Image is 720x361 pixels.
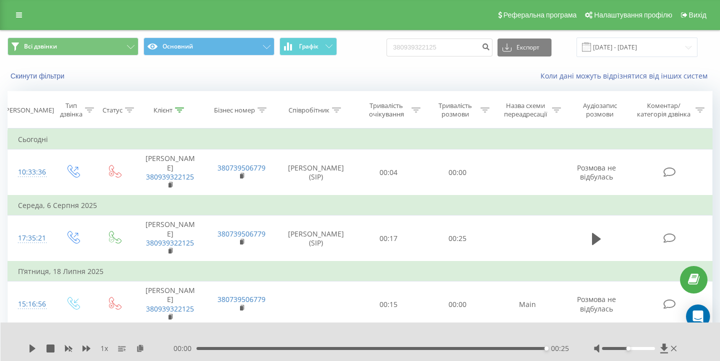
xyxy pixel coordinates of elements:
div: Бізнес номер [214,106,255,114]
button: Основний [143,37,274,55]
td: [PERSON_NAME] [134,215,206,261]
button: Експорт [497,38,551,56]
a: Коли дані можуть відрізнятися вiд інших систем [540,71,712,80]
span: Розмова не відбулась [577,163,616,181]
span: Всі дзвінки [24,42,57,50]
div: 15:16:56 [18,294,42,314]
div: 17:35:21 [18,228,42,248]
td: [PERSON_NAME] [134,281,206,327]
span: 00:00 [173,343,196,353]
a: 380739506779 [217,294,265,304]
div: Назва схеми переадресації [501,101,549,118]
td: 00:04 [354,149,423,195]
td: 00:25 [423,215,492,261]
td: Сьогодні [8,129,712,149]
span: Налаштування профілю [594,11,672,19]
td: [PERSON_NAME] [134,149,206,195]
td: П’ятниця, 18 Липня 2025 [8,261,712,281]
a: 380939322125 [146,304,194,313]
td: [PERSON_NAME] (SIP) [277,215,354,261]
span: Графік [299,43,318,50]
input: Пошук за номером [386,38,492,56]
a: 380739506779 [217,229,265,238]
button: Скинути фільтри [7,71,69,80]
td: 00:00 [423,149,492,195]
span: Реферальна програма [503,11,577,19]
span: Вихід [689,11,706,19]
div: Тривалість розмови [432,101,478,118]
div: Коментар/категорія дзвінка [634,101,693,118]
td: 00:17 [354,215,423,261]
td: Середа, 6 Серпня 2025 [8,195,712,215]
div: Тривалість очікування [363,101,409,118]
div: [PERSON_NAME] [3,106,54,114]
div: Accessibility label [626,346,630,350]
span: Розмова не відбулась [577,294,616,313]
div: Клієнт [153,106,172,114]
a: 380939322125 [146,172,194,181]
a: 380739506779 [217,163,265,172]
div: Тип дзвінка [60,101,82,118]
span: 1 x [100,343,108,353]
div: Open Intercom Messenger [686,304,710,328]
div: Співробітник [288,106,329,114]
div: Accessibility label [544,346,548,350]
button: Графік [279,37,337,55]
td: 00:00 [423,281,492,327]
td: [PERSON_NAME] (SIP) [277,149,354,195]
div: Статус [102,106,122,114]
button: Всі дзвінки [7,37,138,55]
a: 380939322125 [146,238,194,247]
span: 00:25 [551,343,569,353]
div: 10:33:36 [18,162,42,182]
td: 00:15 [354,281,423,327]
div: Аудіозапис розмови [572,101,627,118]
td: Main [492,281,563,327]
